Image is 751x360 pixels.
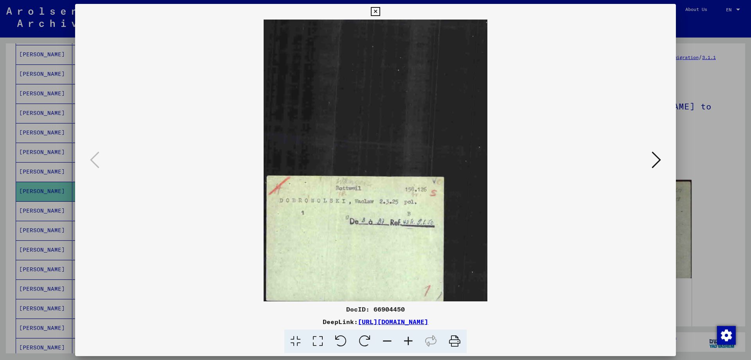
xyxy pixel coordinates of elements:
a: [URL][DOMAIN_NAME] [358,318,428,326]
img: 001.jpg [102,20,649,301]
img: Change consent [717,326,736,345]
div: DocID: 66904450 [75,304,676,314]
div: DeepLink: [75,317,676,326]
